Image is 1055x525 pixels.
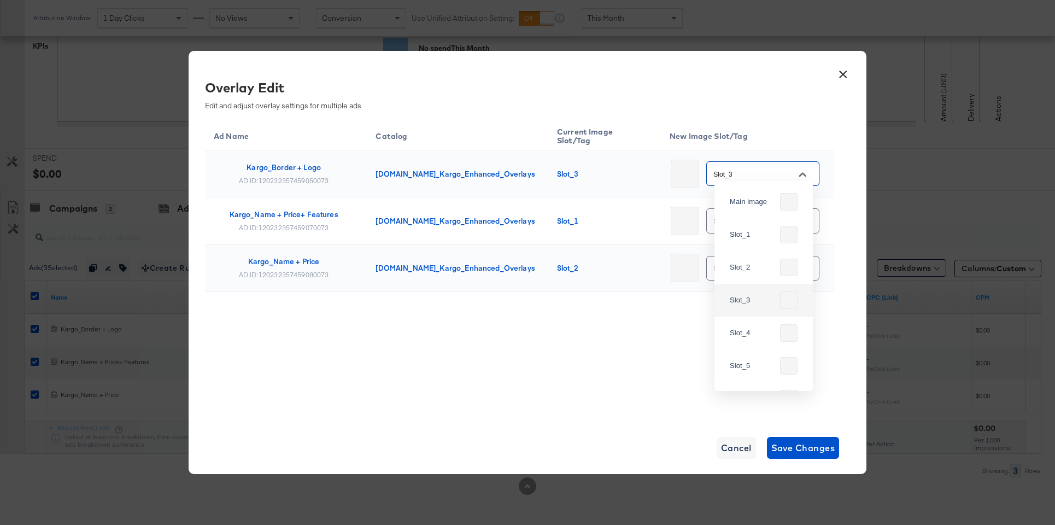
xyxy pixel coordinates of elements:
th: Current Image Slot/Tag [548,119,661,150]
div: Slot_2 [557,264,648,272]
div: [DOMAIN_NAME]_Kargo_Enhanced_Overlays [376,217,535,225]
button: × [833,62,853,81]
div: Edit and adjust overlay settings for multiple ads [205,78,825,110]
div: [DOMAIN_NAME]_Kargo_Enhanced_Overlays [376,264,535,272]
span: Ad Name [214,131,263,141]
div: Main image [730,196,776,207]
div: AD ID: 120232357459080073 [239,270,329,279]
div: Slot_4 [730,328,776,339]
th: New Image Slot/Tag [661,119,834,150]
div: Slot_1 [557,217,648,225]
span: Cancel [721,440,752,456]
div: Slot_3 [557,170,648,178]
span: Save Changes [771,440,835,456]
div: Kargo_Border + Logo [247,163,321,172]
div: Kargo_Name + Price [248,257,320,266]
div: Slot_5 [730,360,776,371]
span: Catalog [376,131,421,141]
button: Save Changes [767,437,840,459]
div: AD ID: 120232357459070073 [239,223,329,232]
div: AD ID: 120232357459050073 [239,176,329,185]
div: Overlay Edit [205,78,825,97]
div: Kargo_Name + Price+ Features [230,210,338,219]
div: [DOMAIN_NAME]_Kargo_Enhanced_Overlays [376,170,535,178]
div: Slot_1 [730,229,776,240]
button: Close [794,166,811,183]
div: Slot_2 [730,262,776,273]
div: Slot_3 [730,295,776,306]
button: Cancel [717,437,756,459]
